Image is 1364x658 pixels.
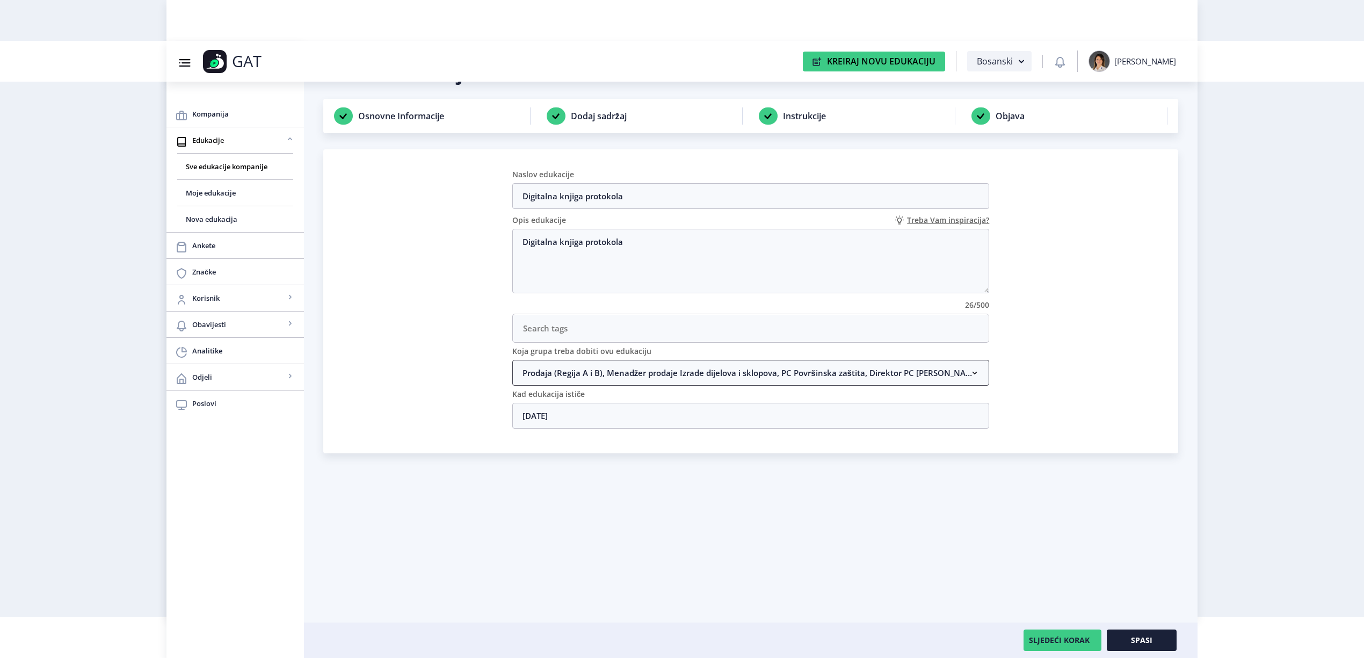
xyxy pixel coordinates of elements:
div: [PERSON_NAME] [1114,56,1176,67]
a: Obavijesti [166,312,304,337]
input: Search tags [513,315,989,342]
img: checkmark.svg [334,107,353,125]
label: Kad edukacija ističe [512,390,585,399]
span: Objava [996,111,1025,121]
label: Opis edukacije [512,216,566,225]
a: Sve edukacije kompanije [177,154,293,179]
span: Značke [192,265,295,278]
input: Datum isteka [512,403,990,429]
a: Odjeli [166,364,304,390]
span: Korisnik [192,292,285,305]
span: Dodaj sadržaj [571,111,627,121]
input: Naslov edukacije [512,183,990,209]
span: Kompanija [192,107,295,120]
nb-accordion-item-header: Prodaja (Regija A i B), Menadžer prodaje Izrade dijelova i sklopova, PC Površinska zaštita, Direk... [512,360,990,386]
img: need-inspiration-icon.svg [892,214,907,227]
a: Ankete [166,233,304,258]
span: Ankete [192,239,295,252]
span: Edukacije [192,134,285,147]
a: Analitike [166,338,304,364]
span: Odjeli [192,371,285,384]
img: checkmark.svg [759,107,778,125]
a: Nova edukacija [177,206,293,232]
a: GAT [203,50,330,73]
span: Sve edukacije kompanije [186,160,285,173]
a: Korisnik [166,285,304,311]
span: Moje edukacije [186,186,285,199]
span: Treba Vam inspiracija? [907,215,989,225]
label: 26/500 [965,301,989,309]
button: Kreiraj Novu Edukaciju [803,52,945,71]
button: Bosanski [967,51,1032,71]
button: Spasi [1107,630,1177,651]
a: Poslovi [166,391,304,416]
img: create-new-education-icon.svg [812,57,822,66]
span: Poslovi [192,397,295,410]
label: Koja grupa treba dobiti ovu edukaciju [512,347,651,356]
a: Moje edukacije [177,180,293,206]
span: Instrukcije [783,111,826,121]
a: Kompanija [166,101,304,127]
span: Osnovne Informacije [358,111,444,121]
span: Nova edukacija [186,213,285,226]
label: Naslov edukacije [512,170,574,179]
a: Edukacije [166,127,304,153]
img: checkmark.svg [547,107,565,125]
span: Analitike [192,344,295,357]
a: Značke [166,259,304,285]
span: Obavijesti [192,318,285,331]
span: Spasi [1131,636,1152,645]
p: GAT [232,56,262,67]
button: SLJEDEĆI KORAK [1024,630,1101,651]
img: checkmark.svg [971,107,990,125]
